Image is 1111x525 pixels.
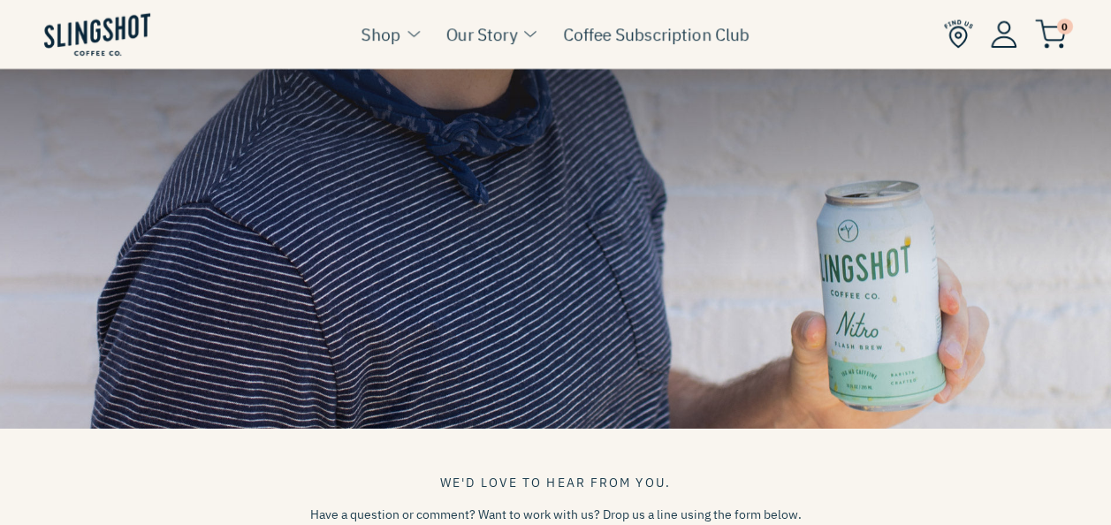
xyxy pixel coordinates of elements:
[1035,23,1067,44] a: 0
[229,473,883,492] div: We'd love to hear from you.
[1035,19,1067,49] img: cart
[991,20,1017,48] img: Account
[446,21,517,48] a: Our Story
[229,506,883,524] p: Have a question or comment? Want to work with us? Drop us a line using the form below.
[563,21,750,48] a: Coffee Subscription Club
[944,19,973,49] img: Find Us
[361,21,400,48] a: Shop
[1057,19,1073,34] span: 0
